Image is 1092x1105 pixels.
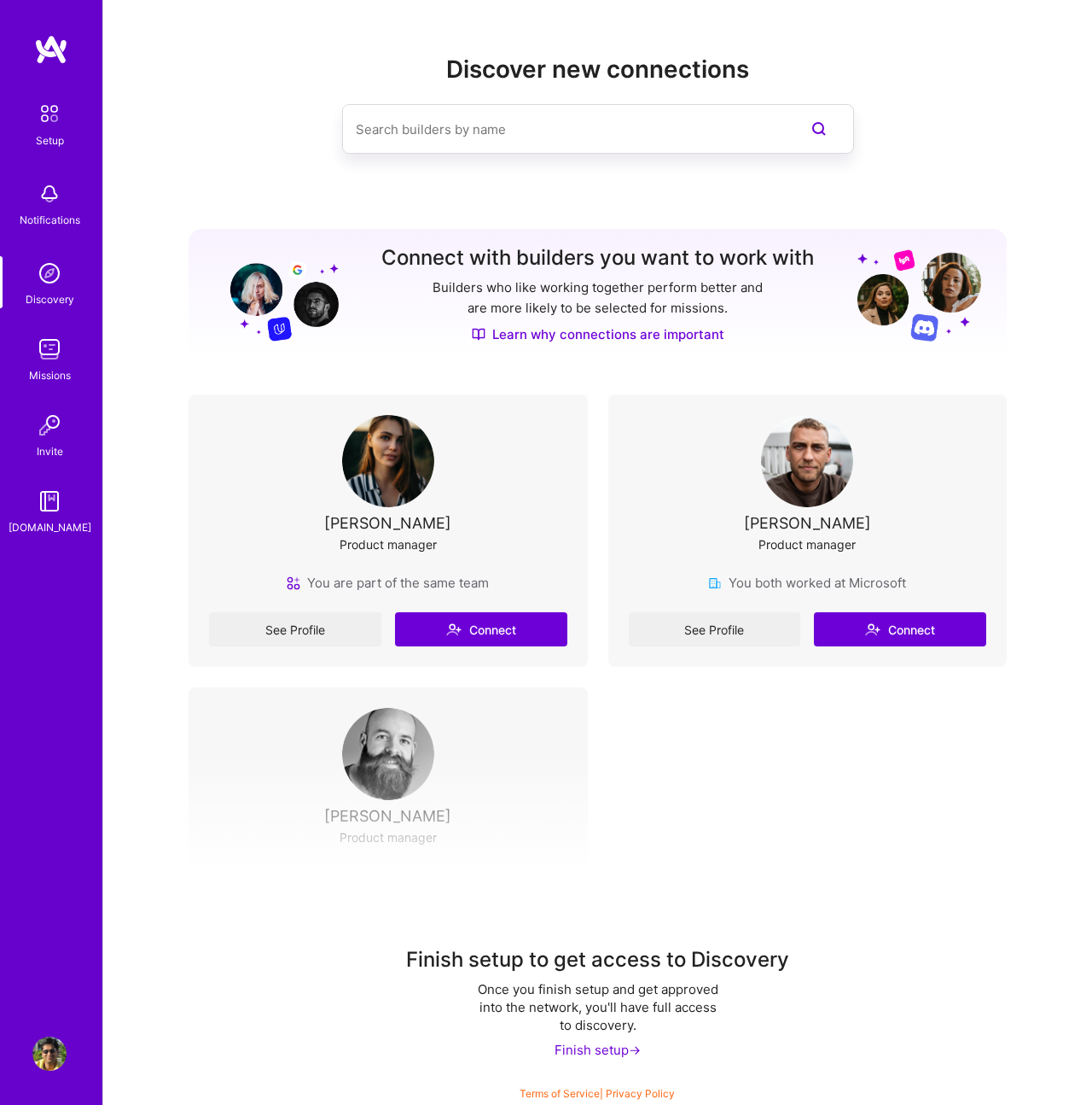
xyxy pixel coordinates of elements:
img: Grow your network [215,248,339,342]
img: Invite [32,408,67,442]
div: Invite [37,442,63,460]
div: You are part of the same team [287,574,489,592]
div: Discovery [26,290,74,308]
img: User Avatar [761,415,853,507]
span: | [520,1087,675,1100]
img: User Avatar [342,708,434,800]
a: Learn why connections are important [472,325,724,343]
div: You both worked at Microsoft [708,574,906,592]
img: setup [32,96,67,132]
a: User Avatar [28,1037,71,1071]
div: Product manager [340,535,437,553]
img: logo [34,34,68,65]
div: Missions [29,366,71,384]
img: User Avatar [342,415,434,507]
div: [PERSON_NAME] [324,514,451,532]
div: © 2025 ATeams Inc., All rights reserved. [102,1054,1092,1096]
input: Search builders by name [356,108,772,151]
img: User Avatar [32,1037,67,1071]
h3: Connect with builders you want to work with [381,246,814,271]
div: Product manager [758,535,856,553]
img: guide book [32,484,67,518]
img: Discover [472,327,485,342]
img: bell [32,177,67,211]
img: company icon [708,576,722,590]
img: discovery [32,256,67,290]
img: Grow your network [857,248,981,342]
div: [PERSON_NAME] [744,514,871,532]
div: Setup [36,132,64,149]
p: Builders who like working together perform better and are more likely to be selected for missions. [429,278,766,319]
a: Privacy Policy [606,1087,675,1100]
a: Terms of Service [520,1087,600,1100]
i: icon SearchPurple [809,119,829,139]
div: [DOMAIN_NAME] [9,518,91,536]
div: Finish setup -> [555,1041,641,1059]
h2: Discover new connections [189,56,1007,84]
div: Once you finish setup and get approved into the network, you'll have full access to discovery. [473,980,722,1034]
div: Notifications [20,211,80,229]
img: teamwork [32,332,67,366]
div: Finish setup to get access to Discovery [406,946,789,973]
img: team [287,576,300,590]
